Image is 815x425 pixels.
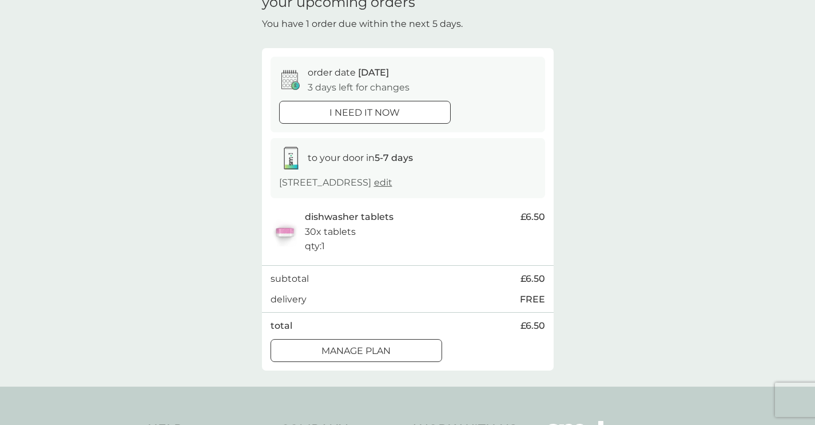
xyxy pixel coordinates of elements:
[305,210,393,225] p: dishwasher tablets
[520,318,545,333] span: £6.50
[271,339,442,362] button: Manage plan
[305,225,356,239] p: 30x tablets
[279,175,392,190] p: [STREET_ADDRESS]
[305,239,325,254] p: qty : 1
[308,80,410,95] p: 3 days left for changes
[279,101,451,124] button: i need it now
[375,152,413,163] strong: 5-7 days
[271,271,309,286] p: subtotal
[271,292,307,307] p: delivery
[520,292,545,307] p: FREE
[321,344,391,359] p: Manage plan
[520,210,545,225] span: £6.50
[262,17,463,32] p: You have 1 order due within the next 5 days.
[374,177,392,188] a: edit
[520,271,545,286] span: £6.50
[271,318,292,333] p: total
[329,105,400,120] p: i need it now
[308,152,413,163] span: to your door in
[358,67,389,78] span: [DATE]
[308,65,389,80] p: order date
